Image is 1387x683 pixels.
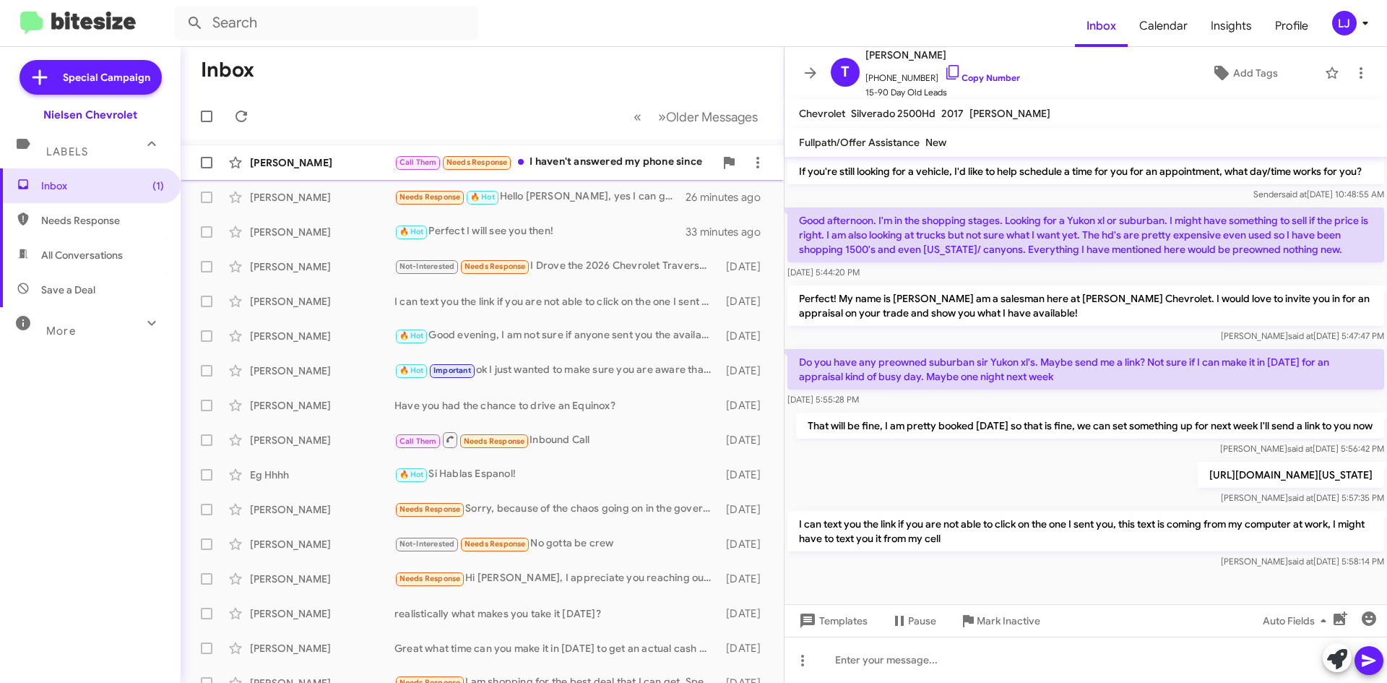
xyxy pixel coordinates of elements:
a: Profile [1263,5,1320,47]
span: said at [1282,189,1307,199]
div: [PERSON_NAME] [250,225,394,239]
div: Sorry, because of the chaos going on in the government, I have to put a pause on my interest for ... [394,501,719,517]
div: [DATE] [719,364,772,378]
span: (1) [152,179,164,193]
span: Chevrolet [799,107,845,120]
span: 🔥 Hot [470,192,495,202]
a: Calendar [1128,5,1199,47]
div: [PERSON_NAME] [250,190,394,205]
span: Needs Response [465,539,526,549]
div: [DATE] [719,433,772,447]
p: [URL][DOMAIN_NAME][US_STATE] [1198,462,1384,488]
input: Search [175,6,478,40]
button: LJ [1320,11,1371,35]
div: Have you had the chance to drive an Equinox? [394,398,719,413]
div: [PERSON_NAME] [250,259,394,274]
span: Inbox [41,179,164,193]
div: [PERSON_NAME] [250,398,394,413]
div: ok I just wanted to make sure you are aware that there are RWD models, regardless if you buy from... [394,362,719,379]
div: Si Hablas Espanol! [394,466,719,483]
span: [PERSON_NAME] [969,107,1050,120]
div: Hello [PERSON_NAME], yes I can go there [DATE] [394,189,686,205]
span: 🔥 Hot [399,331,424,340]
span: Inbox [1075,5,1128,47]
div: [PERSON_NAME] [250,641,394,656]
div: [PERSON_NAME] [250,294,394,309]
button: Templates [785,608,879,634]
div: Inbound Call [394,431,719,449]
span: Needs Response [465,262,526,271]
span: All Conversations [41,248,123,262]
button: Auto Fields [1251,608,1344,634]
p: I can text you the link if you are not able to click on the one I sent you, this text is coming f... [787,511,1384,551]
span: 🔥 Hot [399,470,424,479]
span: Needs Response [399,192,461,202]
div: [PERSON_NAME] [250,155,394,170]
div: Hi [PERSON_NAME], I appreciate you reaching out but we owe 40k on my Ford and it's worth at best ... [394,570,719,587]
span: said at [1288,330,1313,341]
span: Add Tags [1233,60,1278,86]
span: T [841,61,850,84]
span: [PERSON_NAME] [DATE] 5:47:47 PM [1221,330,1384,341]
span: 🔥 Hot [399,227,424,236]
span: [PERSON_NAME] [DATE] 5:56:42 PM [1220,443,1384,454]
div: [PERSON_NAME] [250,572,394,586]
span: Needs Response [464,437,525,446]
span: Auto Fields [1263,608,1332,634]
div: [DATE] [719,641,772,656]
span: Needs Response [399,504,461,514]
button: Next [649,102,766,132]
div: [DATE] [719,468,772,482]
div: [PERSON_NAME] [250,329,394,343]
p: That will be fine, I am pretty booked [DATE] so that is fine, we can set something up for next we... [796,413,1384,439]
span: Templates [796,608,868,634]
span: » [658,108,666,126]
span: Call Them [399,158,437,167]
span: Call Them [399,437,437,446]
button: Previous [625,102,650,132]
span: [PERSON_NAME] [DATE] 5:58:14 PM [1221,556,1384,567]
span: Special Campaign [63,70,150,85]
h1: Inbox [201,59,254,82]
div: Eg Hhhh [250,468,394,482]
p: Do you have any preowned suburban sir Yukon xl's. Maybe send me a link? Not sure if I can make it... [787,349,1384,390]
a: Insights [1199,5,1263,47]
p: Good afternoon. I'm in the shopping stages. Looking for a Yukon xl or suburban. I might have some... [787,207,1384,262]
div: [DATE] [719,329,772,343]
div: Perfect I will see you then! [394,223,686,240]
span: 15-90 Day Old Leads [865,85,1020,100]
nav: Page navigation example [626,102,766,132]
span: said at [1288,556,1313,567]
span: Silverado 2500Hd [851,107,936,120]
span: Save a Deal [41,283,95,297]
span: [DATE] 5:55:28 PM [787,394,859,405]
span: More [46,325,76,338]
span: Fullpath/Offer Assistance [799,136,920,149]
div: [DATE] [719,537,772,551]
div: [DATE] [719,606,772,621]
div: [PERSON_NAME] [250,606,394,621]
div: Great what time can you make it in [DATE] to get an actual cash value for your vehicle? [394,641,719,656]
span: Sender [DATE] 10:48:55 AM [1253,189,1384,199]
span: 🔥 Hot [399,366,424,375]
div: LJ [1332,11,1357,35]
div: I can text you the link if you are not able to click on the one I sent you, this text is coming f... [394,294,719,309]
button: Pause [879,608,948,634]
a: Copy Number [944,72,1020,83]
div: [DATE] [719,502,772,517]
div: [PERSON_NAME] [250,502,394,517]
div: [PERSON_NAME] [250,364,394,378]
div: I haven't answered my phone since [394,154,714,171]
span: Important [433,366,471,375]
span: said at [1288,492,1313,503]
span: Not-Interested [399,539,455,549]
div: Nielsen Chevrolet [43,108,137,122]
span: Mark Inactive [977,608,1040,634]
span: Not-Interested [399,262,455,271]
span: said at [1287,443,1313,454]
span: Needs Response [446,158,508,167]
span: [DATE] 5:44:20 PM [787,267,860,278]
div: No gotta be crew [394,536,719,552]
